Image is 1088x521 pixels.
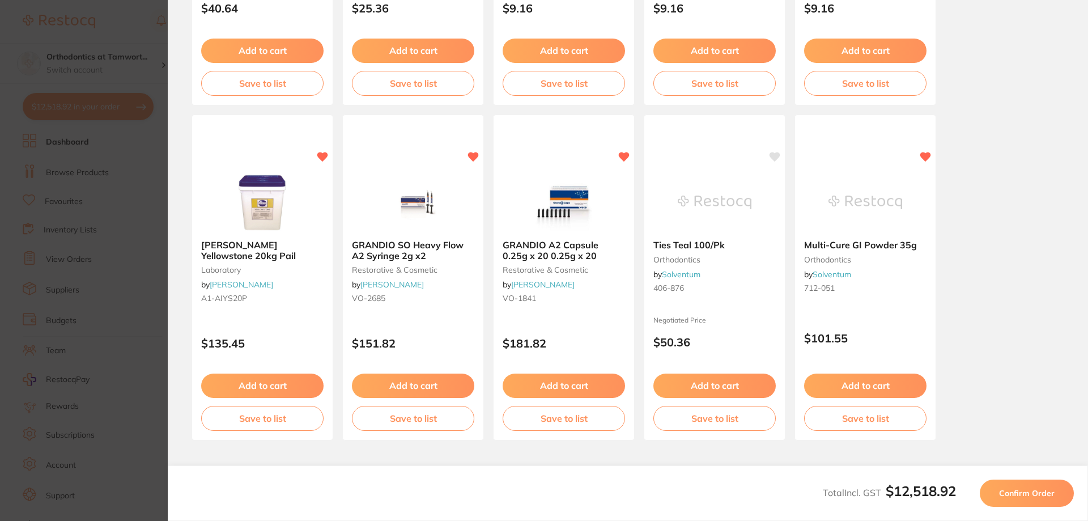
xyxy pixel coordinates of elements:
span: by [201,279,273,290]
b: AINSWORTH Yellowstone 20kg Pail [201,240,324,261]
button: Save to list [804,71,926,96]
button: Save to list [653,71,776,96]
a: [PERSON_NAME] [360,279,424,290]
span: by [653,269,700,279]
button: Add to cart [352,374,474,397]
b: Ties Teal 100/Pk [653,240,776,250]
small: laboratory [201,265,324,274]
button: Save to list [503,71,625,96]
button: Save to list [201,71,324,96]
button: Add to cart [503,39,625,62]
button: Save to list [804,406,926,431]
button: Add to cart [201,39,324,62]
small: VO-1841 [503,294,625,303]
p: $181.82 [503,337,625,350]
button: Save to list [503,406,625,431]
button: Add to cart [653,374,776,397]
a: [PERSON_NAME] [210,279,273,290]
a: Solventum [813,269,851,279]
p: $9.16 [653,2,776,15]
button: Add to cart [804,39,926,62]
small: 406-876 [653,283,776,293]
b: GRANDIO SO Heavy Flow A2 Syringe 2g x2 [352,240,474,261]
img: Ties Teal 100/Pk [678,174,751,231]
p: $40.64 [201,2,324,15]
span: by [503,279,575,290]
b: GRANDIO A2 Capsule 0.25g x 20 0.25g x 20 [503,240,625,261]
p: $9.16 [503,2,625,15]
small: A1-AIYS20P [201,294,324,303]
p: $50.36 [653,336,776,349]
img: Multi-Cure GI Powder 35g [828,174,902,231]
small: restorative & cosmetic [352,265,474,274]
button: Add to cart [352,39,474,62]
span: Total Incl. GST [823,487,956,498]
a: Solventum [662,269,700,279]
button: Save to list [653,406,776,431]
img: GRANDIO A2 Capsule 0.25g x 20 0.25g x 20 [527,174,601,231]
p: $101.55 [804,332,926,345]
p: $151.82 [352,337,474,350]
small: 712-051 [804,283,926,293]
a: [PERSON_NAME] [511,279,575,290]
button: Confirm Order [980,480,1074,507]
button: Save to list [201,406,324,431]
small: restorative & cosmetic [503,265,625,274]
small: orthodontics [804,255,926,264]
small: orthodontics [653,255,776,264]
img: GRANDIO SO Heavy Flow A2 Syringe 2g x2 [376,174,450,231]
span: by [352,279,424,290]
button: Add to cart [503,374,625,397]
p: $9.16 [804,2,926,15]
span: Confirm Order [999,488,1055,498]
button: Add to cart [653,39,776,62]
span: by [804,269,851,279]
button: Add to cart [201,374,324,397]
button: Save to list [352,406,474,431]
small: Negotiated Price [653,316,776,324]
small: VO-2685 [352,294,474,303]
b: $12,518.92 [886,482,956,499]
button: Save to list [352,71,474,96]
b: Multi-Cure GI Powder 35g [804,240,926,250]
p: $135.45 [201,337,324,350]
img: AINSWORTH Yellowstone 20kg Pail [226,174,299,231]
button: Add to cart [804,374,926,397]
p: $25.36 [352,2,474,15]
